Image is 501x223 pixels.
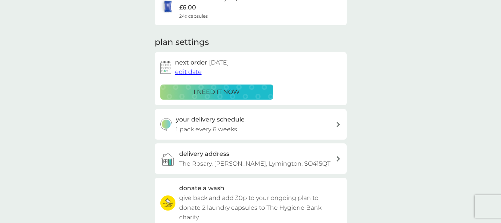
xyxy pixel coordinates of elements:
a: delivery addressThe Rosary, [PERSON_NAME], Lymington, SO415QT [155,143,347,174]
button: edit date [175,67,202,77]
span: edit date [175,68,202,75]
h3: your delivery schedule [176,115,245,125]
span: 24x capsules [179,12,208,20]
h3: delivery address [179,149,229,159]
h2: next order [175,58,229,68]
h3: donate a wash [179,183,224,193]
button: your delivery schedule1 pack every 6 weeks [155,109,347,140]
h2: plan settings [155,37,209,48]
button: i need it now [160,85,273,100]
p: i need it now [193,87,240,97]
span: [DATE] [209,59,229,66]
p: give back and add 30p to your ongoing plan to donate 2 laundry capsules to The Hygiene Bank charity. [179,193,341,222]
p: £6.00 [179,3,196,12]
p: 1 pack every 6 weeks [176,125,237,134]
p: The Rosary, [PERSON_NAME], Lymington, SO415QT [179,159,330,169]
